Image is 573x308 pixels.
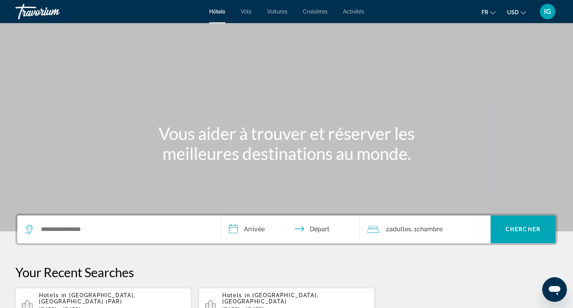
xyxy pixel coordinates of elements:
[505,226,541,232] span: Chercher
[39,292,135,305] span: [GEOGRAPHIC_DATA], [GEOGRAPHIC_DATA] (PAR)
[482,7,495,18] button: Change language
[411,224,443,235] span: , 1
[482,9,488,15] span: fr
[507,7,526,18] button: Change currency
[142,123,431,163] h1: Vous aider à trouver et réserver les meilleures destinations au monde.
[209,8,225,15] a: Hôtels
[538,3,558,20] button: User Menu
[386,224,411,235] span: 2
[15,264,558,280] p: Your Recent Searches
[267,8,287,15] a: Voitures
[17,215,556,243] div: Search widget
[544,8,551,15] span: IG
[39,292,67,298] span: Hotels in
[222,292,250,298] span: Hotels in
[303,8,328,15] a: Croisières
[507,9,519,15] span: USD
[490,215,556,243] button: Chercher
[360,215,490,243] button: Travelers: 2 adults, 0 children
[542,277,567,302] iframe: Bouton de lancement de la fenêtre de messagerie
[221,215,360,243] button: Check in and out dates
[417,226,443,233] span: Chambre
[343,8,364,15] a: Activités
[241,8,252,15] a: Vols
[15,2,93,22] a: Travorium
[389,226,411,233] span: Adultes
[222,292,319,305] span: [GEOGRAPHIC_DATA], [GEOGRAPHIC_DATA]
